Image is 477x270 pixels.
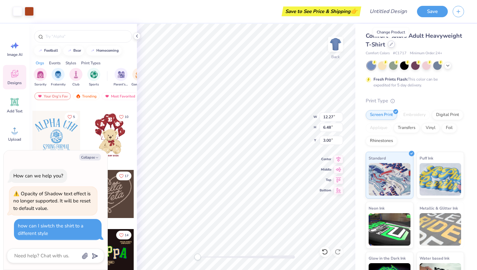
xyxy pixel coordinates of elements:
[283,6,360,16] div: Save to See Price & Shipping
[373,77,408,82] strong: Fresh Prints Flash:
[366,110,397,120] div: Screen Print
[116,112,131,121] button: Like
[420,255,449,262] span: Water based Ink
[7,52,22,57] span: Image AI
[320,157,331,162] span: Center
[72,82,79,87] span: Club
[131,82,146,87] span: Game Day
[63,46,84,56] button: bear
[369,163,410,196] img: Standard
[66,60,76,66] div: Styles
[114,68,128,87] button: filter button
[369,213,410,246] img: Neon Ink
[69,68,82,87] div: filter for Club
[34,68,47,87] button: filter button
[369,155,386,161] span: Standard
[38,49,43,53] img: trend_line.gif
[96,49,119,52] div: homecoming
[420,155,433,161] span: Puff Ink
[55,71,62,78] img: Fraternity Image
[329,38,342,51] img: Back
[87,68,100,87] button: filter button
[72,71,79,78] img: Club Image
[76,94,81,98] img: trending.gif
[37,94,43,98] img: most_fav.gif
[125,234,128,237] span: 14
[420,213,461,246] img: Metallic & Glitter Ink
[51,68,66,87] button: filter button
[102,92,138,100] div: Most Favorited
[366,32,462,48] span: Comfort Colors Adult Heavyweight T-Shirt
[366,123,392,133] div: Applique
[34,68,47,87] div: filter for Sorority
[422,123,440,133] div: Vinyl
[73,92,100,100] div: Trending
[131,68,146,87] button: filter button
[320,167,331,172] span: Middle
[69,68,82,87] button: filter button
[18,223,83,237] div: how can I siwtch the shirt to a different style
[45,33,128,40] input: Try "Alpha"
[331,54,340,60] div: Back
[320,177,331,183] span: Top
[125,174,128,178] span: 17
[90,49,95,53] img: trend_line.gif
[366,97,464,105] div: Print Type
[135,71,143,78] img: Game Day Image
[114,82,128,87] span: Parent's Weekend
[86,46,122,56] button: homecoming
[37,71,44,78] img: Sorority Image
[51,68,66,87] div: filter for Fraternity
[366,51,390,56] span: Comfort Colors
[369,255,406,262] span: Glow in the Dark Ink
[117,71,125,78] img: Parent's Weekend Image
[7,80,22,85] span: Designs
[51,82,66,87] span: Fraternity
[73,49,81,52] div: bear
[393,51,407,56] span: # C1717
[432,110,463,120] div: Digital Print
[114,68,128,87] div: filter for Parent's Weekend
[36,60,44,66] div: Orgs
[320,188,331,193] span: Bottom
[373,76,453,88] div: This color can be expedited for 5 day delivery.
[417,6,448,17] button: Save
[34,92,71,100] div: Your Org's Fav
[73,115,75,119] span: 5
[34,46,61,56] button: football
[81,60,101,66] div: Print Types
[350,7,358,15] span: 👉
[194,254,201,260] div: Accessibility label
[394,123,420,133] div: Transfers
[79,154,101,161] button: Collapse
[13,190,93,212] div: Opacity of Shadow text effect is no longer supported. It will be reset to default value.
[131,68,146,87] div: filter for Game Day
[34,82,46,87] span: Sorority
[410,51,442,56] span: Minimum Order: 24 +
[87,68,100,87] div: filter for Sports
[369,205,385,212] span: Neon Ink
[44,49,58,52] div: football
[67,49,72,53] img: trend_line.gif
[125,115,128,119] span: 10
[399,110,430,120] div: Embroidery
[116,172,131,180] button: Like
[364,5,412,18] input: Untitled Design
[7,109,22,114] span: Add Text
[49,60,61,66] div: Events
[90,71,98,78] img: Sports Image
[420,205,458,212] span: Metallic & Glitter Ink
[104,94,110,98] img: most_fav.gif
[89,82,99,87] span: Sports
[13,173,63,179] div: How can we help you?
[420,163,461,196] img: Puff Ink
[366,136,397,146] div: Rhinestones
[65,112,78,121] button: Like
[116,231,131,239] button: Like
[442,123,457,133] div: Foil
[8,137,21,142] span: Upload
[373,28,409,37] div: Change Product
